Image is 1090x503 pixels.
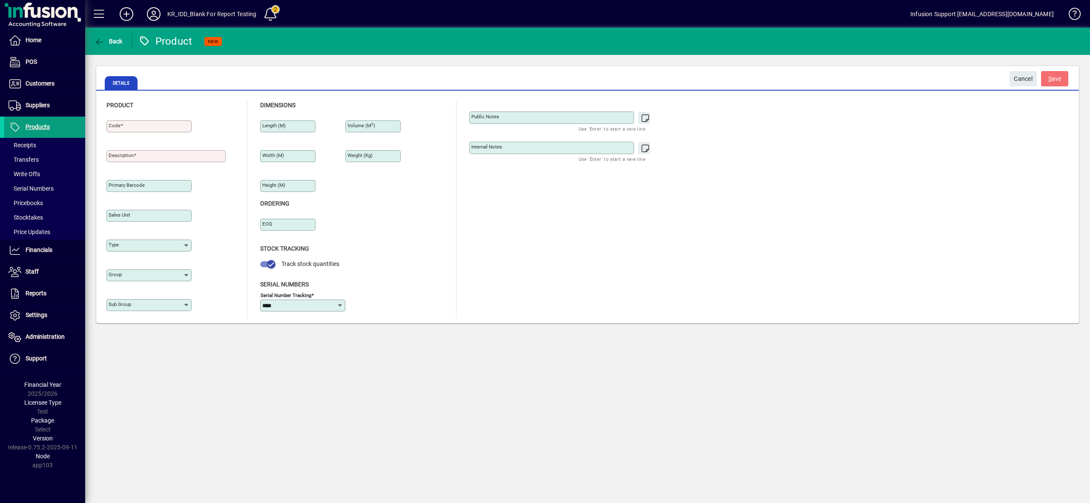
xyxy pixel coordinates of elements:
span: Price Updates [9,229,50,235]
span: Licensee Type [24,399,61,406]
div: Product [138,34,192,48]
a: Price Updates [4,225,85,239]
span: Details [105,76,138,90]
div: Infusion Support [EMAIL_ADDRESS][DOMAIN_NAME] [910,7,1054,21]
a: Receipts [4,138,85,152]
a: Support [4,348,85,369]
mat-label: Internal Notes [471,144,502,150]
mat-label: EOQ [262,221,272,227]
mat-label: Primary barcode [109,182,145,188]
div: KR_IDD_Blank For Report Testing [167,7,256,21]
a: POS [4,51,85,73]
span: Back [94,38,123,45]
a: Write Offs [4,167,85,181]
span: Ordering [260,200,290,207]
mat-label: Sales unit [109,212,130,218]
span: Product [106,102,133,109]
mat-hint: Use 'Enter' to start a new line [579,154,645,164]
span: NEW [208,39,218,44]
mat-label: Volume (m ) [347,123,375,129]
span: Customers [26,80,54,87]
span: Products [26,123,50,130]
span: Administration [26,333,65,340]
span: Package [31,417,54,424]
a: Administration [4,326,85,348]
a: Reports [4,283,85,304]
a: Suppliers [4,95,85,116]
button: Back [92,34,125,49]
mat-label: Sub group [109,301,131,307]
sup: 3 [371,122,373,126]
span: Dimensions [260,102,295,109]
a: Settings [4,305,85,326]
mat-label: Type [109,242,119,248]
mat-label: Width (m) [262,152,284,158]
span: Node [36,453,50,460]
mat-hint: Use 'Enter' to start a new line [579,124,645,134]
app-page-header-button: Back [85,34,132,49]
span: Financial Year [24,381,61,388]
span: Receipts [9,142,36,149]
mat-label: Serial Number tracking [261,292,311,298]
span: Suppliers [26,102,50,109]
button: Save [1041,71,1068,86]
span: Serial Numbers [260,281,309,288]
a: Serial Numbers [4,181,85,196]
span: Serial Numbers [9,185,54,192]
mat-label: Weight (Kg) [347,152,373,158]
a: Pricebooks [4,196,85,210]
span: Write Offs [9,171,40,177]
a: Home [4,30,85,51]
span: Pricebooks [9,200,43,206]
span: Home [26,37,41,43]
a: Knowledge Base [1062,2,1079,29]
a: Stocktakes [4,210,85,225]
mat-label: Group [109,272,122,277]
a: Customers [4,73,85,94]
span: Settings [26,312,47,318]
span: Track stock quantities [281,260,339,267]
span: Support [26,355,47,362]
span: Version [33,435,53,442]
span: Cancel [1014,72,1033,86]
span: POS [26,58,37,65]
span: S [1048,75,1052,82]
span: Stocktakes [9,214,43,221]
mat-label: Code [109,123,120,129]
button: Cancel [1010,71,1037,86]
a: Financials [4,240,85,261]
span: Reports [26,290,46,297]
mat-label: Public Notes [471,114,499,120]
button: Profile [140,6,167,22]
span: Financials [26,246,52,253]
mat-label: Length (m) [262,123,286,129]
span: Staff [26,268,39,275]
a: Transfers [4,152,85,167]
span: Stock Tracking [260,245,309,252]
mat-label: Description [109,152,134,158]
span: ave [1048,72,1061,86]
span: Transfers [9,156,39,163]
button: Add [113,6,140,22]
a: Staff [4,261,85,283]
mat-label: Height (m) [262,182,285,188]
